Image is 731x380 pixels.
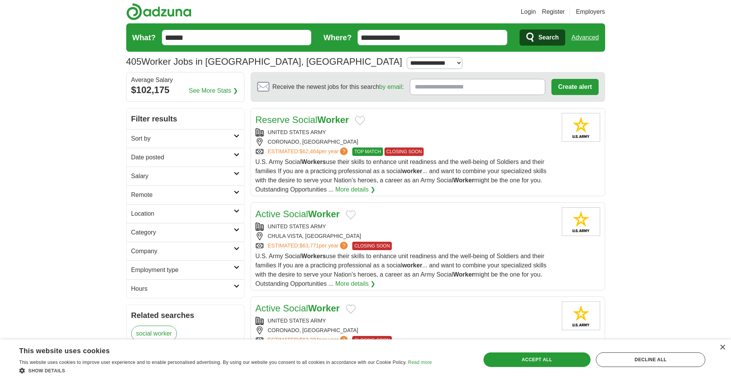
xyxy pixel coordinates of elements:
[299,148,319,154] span: $62,464
[355,116,365,125] button: Add to favorite jobs
[308,209,340,219] strong: Worker
[131,228,234,237] h2: Category
[131,83,239,97] div: $102,175
[453,177,474,183] strong: Worker
[126,55,142,69] span: 405
[719,345,725,351] div: Close
[131,134,234,143] h2: Sort by
[323,32,351,43] label: Where?
[189,86,238,95] a: See More Stats ❯
[335,279,376,288] a: More details ❯
[256,253,547,287] span: U.S. Army Social use their skills to enhance unit readiness and the well-being of Soldiers and th...
[126,3,191,20] img: Adzuna logo
[453,271,474,278] strong: Worker
[131,190,234,200] h2: Remote
[132,32,156,43] label: What?
[127,242,244,260] a: Company
[127,223,244,242] a: Category
[542,7,565,16] a: Register
[268,318,326,324] a: UNITED STATES ARMY
[562,207,600,236] img: United States Army logo
[131,326,177,342] a: social worker
[299,242,319,249] span: $63,771
[127,129,244,148] a: Sort by
[308,303,340,313] strong: Worker
[402,168,422,174] strong: worker
[256,115,349,125] a: Reserve SocialWorker
[384,147,424,156] span: CLOSING SOON
[335,185,376,194] a: More details ❯
[571,30,599,45] a: Advanced
[483,352,591,367] div: Accept all
[256,326,556,334] div: CORONADO, [GEOGRAPHIC_DATA]
[131,209,234,218] h2: Location
[352,336,392,344] span: CLOSING SOON
[19,367,432,374] div: Show details
[352,242,392,250] span: CLOSING SOON
[19,360,407,365] span: This website uses cookies to improve user experience and to enable personalised advertising. By u...
[538,30,559,45] span: Search
[256,232,556,240] div: CHULA VISTA, [GEOGRAPHIC_DATA]
[127,204,244,223] a: Location
[268,223,326,229] a: UNITED STATES ARMY
[272,82,404,92] span: Receive the newest jobs for this search :
[126,56,402,67] h1: Worker Jobs in [GEOGRAPHIC_DATA], [GEOGRAPHIC_DATA]
[131,310,239,321] h2: Related searches
[340,336,348,344] span: ?
[562,301,600,330] img: United States Army logo
[127,108,244,129] h2: Filter results
[520,29,565,46] button: Search
[28,368,65,373] span: Show details
[299,337,319,343] span: $63,324
[340,242,348,249] span: ?
[127,260,244,279] a: Employment type
[131,172,234,181] h2: Salary
[340,147,348,155] span: ?
[256,138,556,146] div: CORONADO, [GEOGRAPHIC_DATA]
[346,210,356,219] button: Add to favorite jobs
[521,7,536,16] a: Login
[127,185,244,204] a: Remote
[127,167,244,185] a: Salary
[576,7,605,16] a: Employers
[268,336,350,344] a: ESTIMATED:$63,324per year?
[346,305,356,314] button: Add to favorite jobs
[302,159,326,165] strong: Workers
[302,253,326,259] strong: Workers
[131,77,239,83] div: Average Salary
[596,352,705,367] div: Decline all
[131,153,234,162] h2: Date posted
[352,147,383,156] span: TOP MATCH
[127,148,244,167] a: Date posted
[268,147,350,156] a: ESTIMATED:$62,464per year?
[268,129,326,135] a: UNITED STATES ARMY
[379,84,402,90] a: by email
[408,360,432,365] a: Read more, opens a new window
[402,262,422,269] strong: worker
[19,344,413,355] div: This website uses cookies
[268,242,350,250] a: ESTIMATED:$63,771per year?
[131,265,234,275] h2: Employment type
[127,279,244,298] a: Hours
[131,284,234,293] h2: Hours
[562,113,600,142] img: United States Army logo
[317,115,349,125] strong: Worker
[256,209,340,219] a: Active SocialWorker
[551,79,598,95] button: Create alert
[131,247,234,256] h2: Company
[256,159,547,193] span: U.S. Army Social use their skills to enhance unit readiness and the well-being of Soldiers and th...
[256,303,340,313] a: Active SocialWorker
